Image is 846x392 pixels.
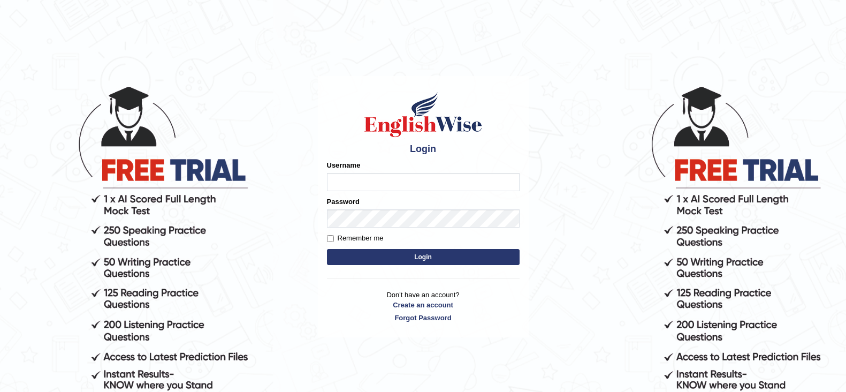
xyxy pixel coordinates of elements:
label: Remember me [327,233,384,244]
label: Password [327,197,360,207]
label: Username [327,160,361,170]
a: Create an account [327,300,520,310]
a: Forgot Password [327,313,520,323]
img: Logo of English Wise sign in for intelligent practice with AI [362,91,484,139]
p: Don't have an account? [327,290,520,323]
input: Remember me [327,235,334,242]
h4: Login [327,144,520,155]
button: Login [327,249,520,265]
